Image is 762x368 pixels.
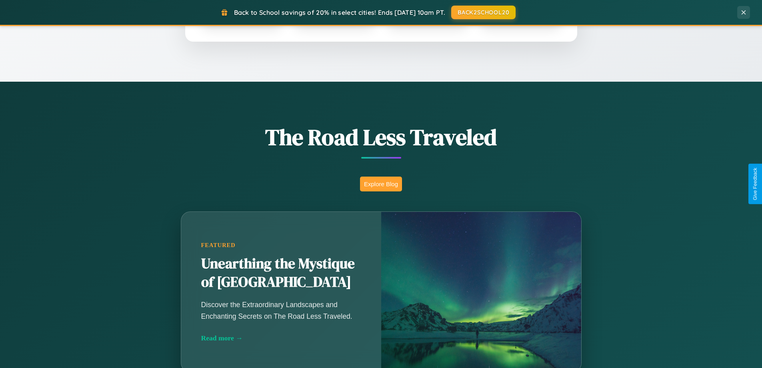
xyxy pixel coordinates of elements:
[201,334,361,342] div: Read more →
[201,255,361,292] h2: Unearthing the Mystique of [GEOGRAPHIC_DATA]
[141,122,621,153] h1: The Road Less Traveled
[451,6,516,19] button: BACK2SCHOOL20
[752,168,758,200] div: Give Feedback
[201,299,361,322] p: Discover the Extraordinary Landscapes and Enchanting Secrets on The Road Less Traveled.
[234,8,445,16] span: Back to School savings of 20% in select cities! Ends [DATE] 10am PT.
[360,177,402,191] button: Explore Blog
[201,242,361,249] div: Featured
